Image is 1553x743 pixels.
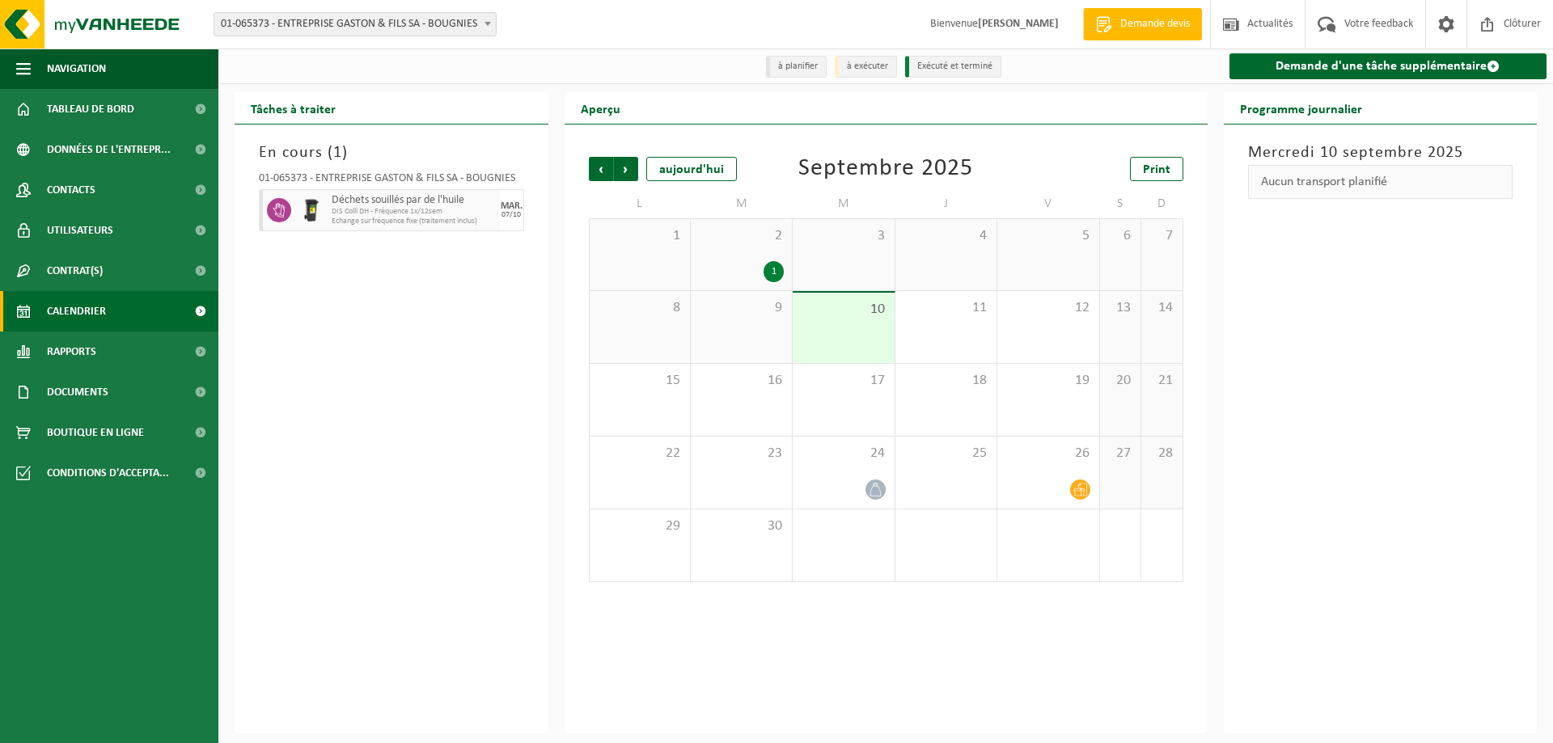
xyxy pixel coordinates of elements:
[598,517,682,535] span: 29
[699,227,784,245] span: 2
[1108,445,1132,462] span: 27
[47,129,171,170] span: Données de l'entrepr...
[259,141,524,165] h3: En cours ( )
[1108,372,1132,390] span: 20
[1141,189,1183,218] td: D
[214,13,496,36] span: 01-065373 - ENTREPRISE GASTON & FILS SA - BOUGNIES
[766,56,827,78] li: à planifier
[691,189,793,218] td: M
[47,49,106,89] span: Navigation
[47,210,113,251] span: Utilisateurs
[1005,445,1090,462] span: 26
[598,372,682,390] span: 15
[1108,227,1132,245] span: 6
[1143,163,1170,176] span: Print
[978,18,1059,30] strong: [PERSON_NAME]
[1005,372,1090,390] span: 19
[333,145,342,161] span: 1
[903,372,988,390] span: 18
[1083,8,1202,40] a: Demande devis
[47,251,103,291] span: Contrat(s)
[905,56,1001,78] li: Exécuté et terminé
[699,299,784,317] span: 9
[1100,189,1141,218] td: S
[764,261,784,282] div: 1
[1149,445,1174,462] span: 28
[47,453,169,493] span: Conditions d'accepta...
[903,445,988,462] span: 25
[332,207,496,217] span: DIS Colli DH - Fréquence 1x/12sem
[801,445,886,462] span: 24
[47,89,134,129] span: Tableau de bord
[895,189,997,218] td: J
[801,227,886,245] span: 3
[47,412,144,453] span: Boutique en ligne
[332,217,496,226] span: Echange sur fréquence fixe (traitement inclus)
[501,201,523,211] div: MAR.
[614,157,638,181] span: Suivant
[47,170,95,210] span: Contacts
[798,157,973,181] div: Septembre 2025
[835,56,897,78] li: à exécuter
[1116,16,1194,32] span: Demande devis
[1224,92,1378,124] h2: Programme journalier
[793,189,895,218] td: M
[589,189,691,218] td: L
[1248,165,1513,199] div: Aucun transport planifié
[1130,157,1183,181] a: Print
[801,372,886,390] span: 17
[699,445,784,462] span: 23
[299,198,324,222] img: WB-0240-HPE-BK-01
[801,301,886,319] span: 10
[903,299,988,317] span: 11
[997,189,1099,218] td: V
[47,291,106,331] span: Calendrier
[1108,299,1132,317] span: 13
[259,173,524,189] div: 01-065373 - ENTREPRISE GASTON & FILS SA - BOUGNIES
[47,331,96,372] span: Rapports
[699,372,784,390] span: 16
[8,707,270,743] iframe: chat widget
[1149,299,1174,317] span: 14
[501,211,521,219] div: 07/10
[598,445,682,462] span: 22
[699,517,784,535] span: 30
[47,372,108,412] span: Documents
[598,299,682,317] span: 8
[565,92,637,124] h2: Aperçu
[1005,227,1090,245] span: 5
[1229,53,1547,79] a: Demande d'une tâche supplémentaire
[214,12,497,36] span: 01-065373 - ENTREPRISE GASTON & FILS SA - BOUGNIES
[646,157,737,181] div: aujourd'hui
[1248,141,1513,165] h3: Mercredi 10 septembre 2025
[903,227,988,245] span: 4
[235,92,352,124] h2: Tâches à traiter
[332,194,496,207] span: Déchets souillés par de l'huile
[589,157,613,181] span: Précédent
[598,227,682,245] span: 1
[1005,299,1090,317] span: 12
[1149,372,1174,390] span: 21
[1149,227,1174,245] span: 7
